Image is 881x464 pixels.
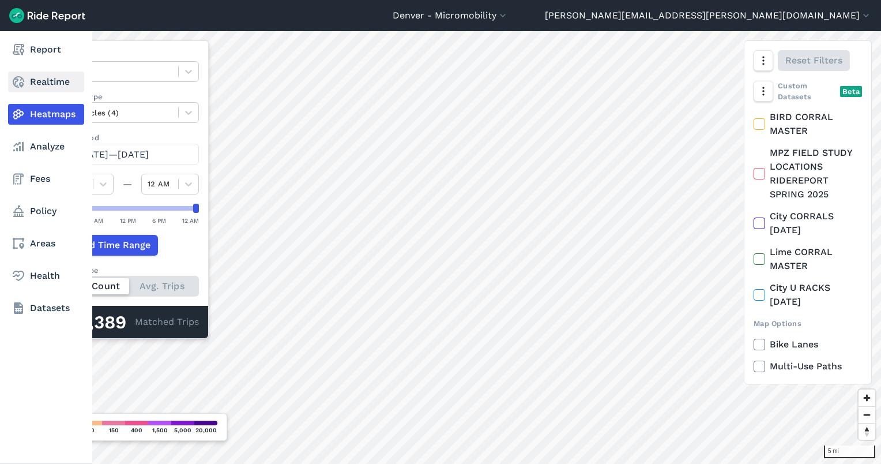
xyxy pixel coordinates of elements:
div: Beta [840,86,862,97]
span: Add Time Range [77,238,150,252]
a: Fees [8,169,84,189]
label: Bike Lanes [754,338,862,351]
span: Reset Filters [785,54,842,68]
span: [DATE]—[DATE] [77,149,149,160]
canvas: Map [37,31,881,464]
label: City U RACKS [DATE] [754,281,862,309]
a: Analyze [8,136,84,157]
div: 6 PM [152,215,166,226]
label: City CORRALS [DATE] [754,209,862,237]
label: Data Type [56,50,199,61]
a: Report [8,39,84,60]
div: Matched Trips [47,306,208,338]
button: Reset bearing to north [859,423,875,440]
label: MPZ FIELD STUDY LOCATIONS RIDEREPORT SPRING 2025 [754,146,862,201]
button: Add Time Range [56,235,158,256]
div: 12 PM [120,215,136,226]
div: — [114,177,141,191]
div: Map Options [754,318,862,329]
div: Export [754,383,862,394]
a: Health [8,265,84,286]
div: 5 mi [824,446,875,458]
button: Reset Filters [778,50,850,71]
button: [DATE]—[DATE] [56,144,199,164]
div: 12 AM [182,215,199,226]
a: Areas [8,233,84,254]
label: Lime CORRAL MASTER [754,245,862,273]
a: Heatmaps [8,104,84,125]
button: Zoom in [859,390,875,406]
div: 908,389 [56,315,135,330]
div: 6 AM [89,215,103,226]
div: Count Type [56,265,199,276]
label: Data Period [56,132,199,143]
img: Ride Report [9,8,85,23]
label: BIRD CORRAL MASTER [754,110,862,138]
a: Policy [8,201,84,222]
button: [PERSON_NAME][EMAIL_ADDRESS][PERSON_NAME][DOMAIN_NAME] [545,9,872,23]
label: Vehicle Type [56,91,199,102]
button: Zoom out [859,406,875,423]
a: Realtime [8,72,84,92]
a: Datasets [8,298,84,319]
div: Custom Datasets [754,80,862,102]
label: Multi-Use Paths [754,360,862,373]
button: Denver - Micromobility [393,9,509,23]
